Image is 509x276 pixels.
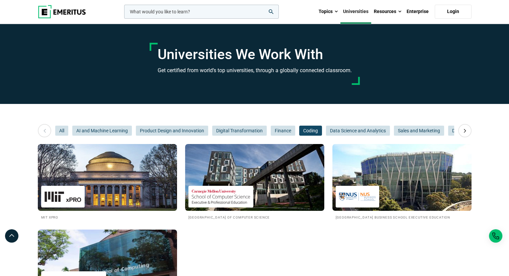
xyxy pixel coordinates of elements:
[271,126,295,136] button: Finance
[332,144,472,220] a: Universities We Work With National University of Singapore Business School Executive Education [G...
[212,126,267,136] button: Digital Transformation
[55,126,68,136] button: All
[332,144,472,211] img: Universities We Work With
[192,189,250,204] img: Carnegie Mellon University School of Computer Science
[158,46,352,63] h1: Universities We Work With
[185,144,324,220] a: Universities We Work With Carnegie Mellon University School of Computer Science [GEOGRAPHIC_DATA]...
[136,126,208,136] button: Product Design and Innovation
[185,144,324,211] img: Universities We Work With
[72,126,132,136] button: AI and Machine Learning
[299,126,322,136] button: Coding
[158,66,352,75] h3: Get certified from world’s top universities, through a globally connected classroom.
[339,189,376,204] img: National University of Singapore Business School Executive Education
[45,189,81,204] img: MIT xPRO
[124,5,279,19] input: woocommerce-product-search-field-0
[435,5,472,19] a: Login
[448,126,491,136] button: Digital Marketing
[326,126,390,136] button: Data Science and Analytics
[41,214,174,220] h2: MIT xPRO
[38,144,177,211] img: Universities We Work With
[336,214,468,220] h2: [GEOGRAPHIC_DATA] Business School Executive Education
[188,214,321,220] h2: [GEOGRAPHIC_DATA] of Computer Science
[38,144,177,220] a: Universities We Work With MIT xPRO MIT xPRO
[394,126,444,136] button: Sales and Marketing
